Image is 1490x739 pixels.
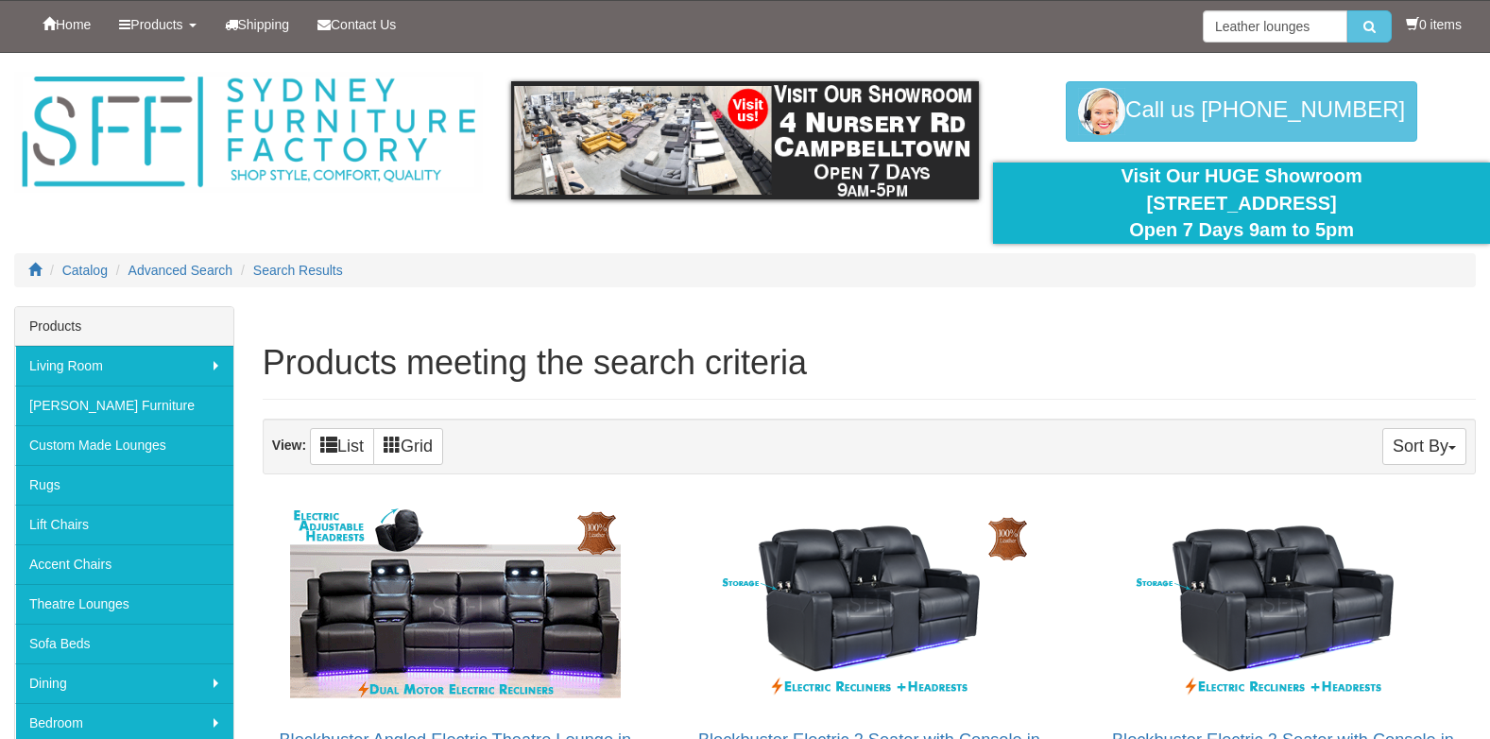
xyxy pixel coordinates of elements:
[511,81,980,199] img: showroom.gif
[15,307,233,346] div: Products
[128,263,233,278] a: Advanced Search
[1406,15,1462,34] li: 0 items
[15,663,233,703] a: Dining
[285,504,625,712] img: Blockbuster Angled Electric Theatre Lounge in 100% Leather
[15,505,233,544] a: Lift Chairs
[15,386,233,425] a: [PERSON_NAME] Furniture
[28,1,105,48] a: Home
[14,72,483,193] img: Sydney Furniture Factory
[272,438,306,453] strong: View:
[699,504,1039,712] img: Blockbuster Electric 2 Seater with Console in 100% Leather
[1007,163,1476,244] div: Visit Our HUGE Showroom [STREET_ADDRESS] Open 7 Days 9am to 5pm
[15,465,233,505] a: Rugs
[211,1,304,48] a: Shipping
[238,17,290,32] span: Shipping
[130,17,182,32] span: Products
[253,263,343,278] a: Search Results
[15,425,233,465] a: Custom Made Lounges
[105,1,210,48] a: Products
[62,263,108,278] a: Catalog
[373,428,443,465] a: Grid
[303,1,410,48] a: Contact Us
[263,344,1476,382] h1: Products meeting the search criteria
[15,584,233,624] a: Theatre Lounges
[331,17,396,32] span: Contact Us
[1203,10,1347,43] input: Site search
[15,624,233,663] a: Sofa Beds
[56,17,91,32] span: Home
[1382,428,1466,465] button: Sort By
[1113,504,1453,712] img: Blockbuster Electric 2 Seater with Console in Rhino Fabric
[310,428,374,465] a: List
[15,346,233,386] a: Living Room
[15,544,233,584] a: Accent Chairs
